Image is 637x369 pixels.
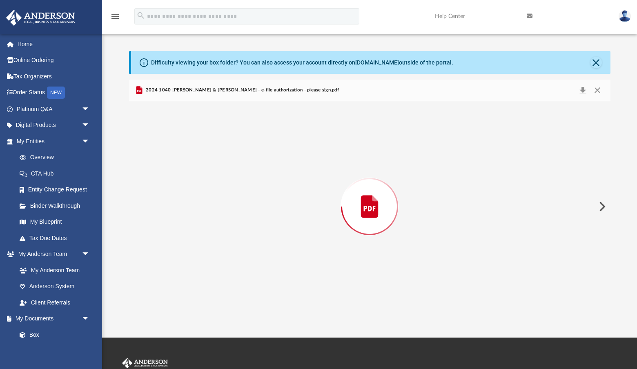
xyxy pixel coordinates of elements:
[590,84,605,96] button: Close
[11,262,94,278] a: My Anderson Team
[82,311,98,327] span: arrow_drop_down
[11,278,98,295] a: Anderson System
[592,195,610,218] button: Next File
[590,57,602,68] button: Close
[6,246,98,262] a: My Anderson Teamarrow_drop_down
[6,68,102,84] a: Tax Organizers
[355,59,399,66] a: [DOMAIN_NAME]
[110,16,120,21] a: menu
[11,198,102,214] a: Binder Walkthrough
[47,87,65,99] div: NEW
[6,117,102,133] a: Digital Productsarrow_drop_down
[120,358,169,369] img: Anderson Advisors Platinum Portal
[6,36,102,52] a: Home
[151,58,453,67] div: Difficulty viewing your box folder? You can also access your account directly on outside of the p...
[136,11,145,20] i: search
[619,10,631,22] img: User Pic
[6,101,102,117] a: Platinum Q&Aarrow_drop_down
[4,10,78,26] img: Anderson Advisors Platinum Portal
[6,52,102,69] a: Online Ordering
[6,311,98,327] a: My Documentsarrow_drop_down
[11,294,98,311] a: Client Referrals
[11,327,94,343] a: Box
[82,133,98,150] span: arrow_drop_down
[144,87,339,94] span: 2024 1040 [PERSON_NAME] & [PERSON_NAME] - e-file authorization - please sign.pdf
[82,101,98,118] span: arrow_drop_down
[11,149,102,166] a: Overview
[11,214,98,230] a: My Blueprint
[11,230,102,246] a: Tax Due Dates
[11,165,102,182] a: CTA Hub
[110,11,120,21] i: menu
[576,84,590,96] button: Download
[82,246,98,263] span: arrow_drop_down
[129,80,610,312] div: Preview
[82,117,98,134] span: arrow_drop_down
[6,84,102,101] a: Order StatusNEW
[6,133,102,149] a: My Entitiesarrow_drop_down
[11,182,102,198] a: Entity Change Request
